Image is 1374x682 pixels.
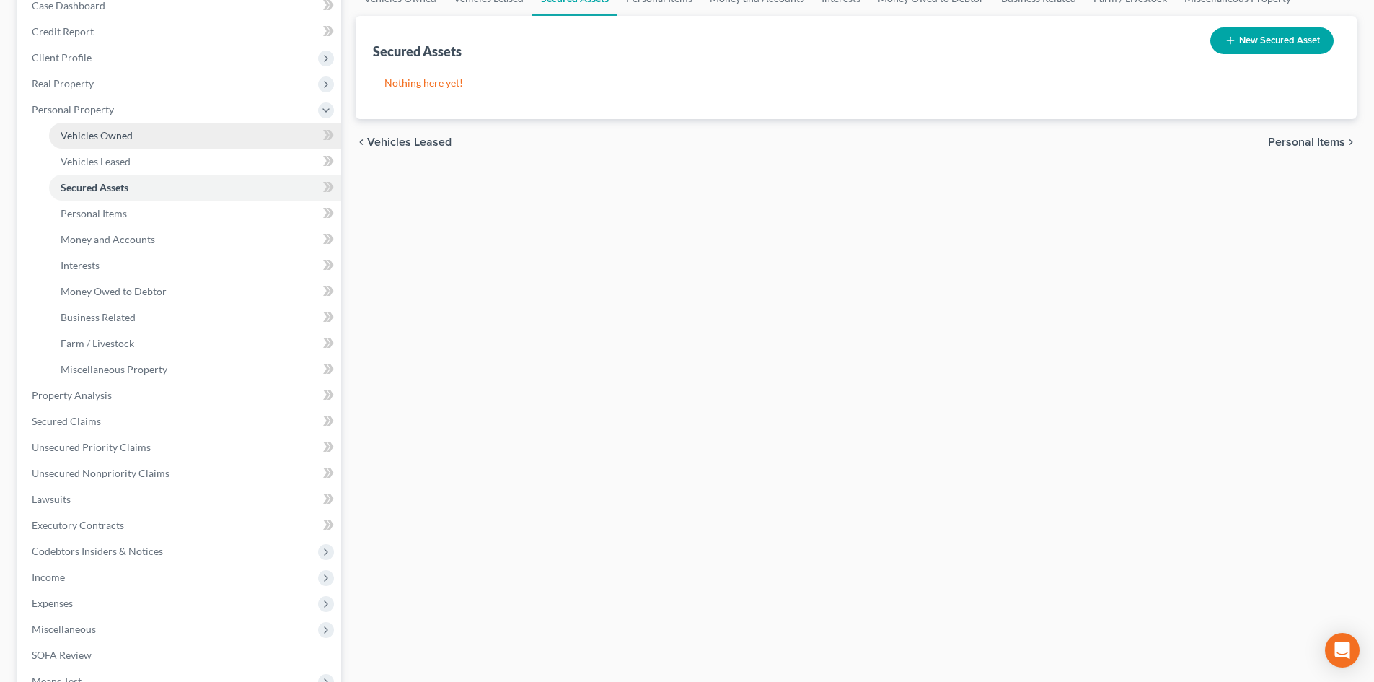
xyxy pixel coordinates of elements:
[61,129,133,141] span: Vehicles Owned
[49,123,341,149] a: Vehicles Owned
[20,434,341,460] a: Unsecured Priority Claims
[20,19,341,45] a: Credit Report
[61,259,100,271] span: Interests
[49,279,341,305] a: Money Owed to Debtor
[373,43,462,60] div: Secured Assets
[32,519,124,531] span: Executory Contracts
[20,486,341,512] a: Lawsuits
[49,357,341,382] a: Miscellaneous Property
[61,337,134,349] span: Farm / Livestock
[20,382,341,408] a: Property Analysis
[356,136,367,148] i: chevron_left
[367,136,452,148] span: Vehicles Leased
[32,51,92,64] span: Client Profile
[1268,136,1357,148] button: Personal Items chevron_right
[61,285,167,297] span: Money Owed to Debtor
[49,149,341,175] a: Vehicles Leased
[32,441,151,453] span: Unsecured Priority Claims
[32,103,114,115] span: Personal Property
[49,201,341,227] a: Personal Items
[61,363,167,375] span: Miscellaneous Property
[49,175,341,201] a: Secured Assets
[32,493,71,505] span: Lawsuits
[32,389,112,401] span: Property Analysis
[1268,136,1345,148] span: Personal Items
[32,415,101,427] span: Secured Claims
[61,155,131,167] span: Vehicles Leased
[1210,27,1334,54] button: New Secured Asset
[20,642,341,668] a: SOFA Review
[49,305,341,331] a: Business Related
[32,623,96,635] span: Miscellaneous
[61,181,128,193] span: Secured Assets
[384,76,1328,90] p: Nothing here yet!
[49,253,341,279] a: Interests
[49,227,341,253] a: Money and Accounts
[61,207,127,219] span: Personal Items
[32,649,92,661] span: SOFA Review
[32,25,94,38] span: Credit Report
[1325,633,1360,668] div: Open Intercom Messenger
[61,311,136,323] span: Business Related
[32,467,169,479] span: Unsecured Nonpriority Claims
[61,233,155,245] span: Money and Accounts
[32,571,65,583] span: Income
[20,512,341,538] a: Executory Contracts
[32,597,73,609] span: Expenses
[20,408,341,434] a: Secured Claims
[20,460,341,486] a: Unsecured Nonpriority Claims
[32,77,94,89] span: Real Property
[32,545,163,557] span: Codebtors Insiders & Notices
[1345,136,1357,148] i: chevron_right
[356,136,452,148] button: chevron_left Vehicles Leased
[49,331,341,357] a: Farm / Livestock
